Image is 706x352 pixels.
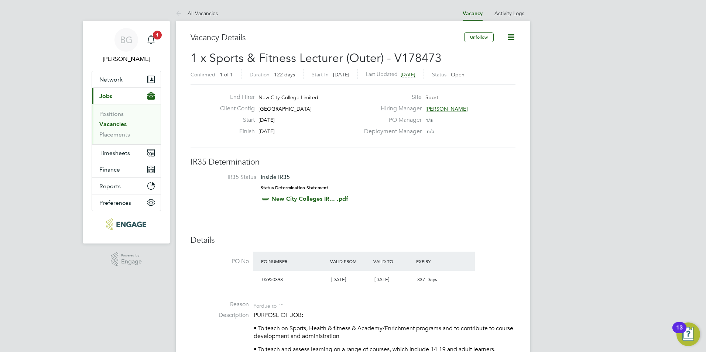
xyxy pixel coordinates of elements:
[191,235,515,246] h3: Details
[414,255,457,268] div: Expiry
[176,10,218,17] a: All Vacancies
[92,145,161,161] button: Timesheets
[99,149,130,156] span: Timesheets
[92,178,161,194] button: Reports
[254,325,515,340] p: • To teach on Sports, Health & fitness & Academy/Enrichment programs and to contribute to course ...
[271,195,348,202] a: New City Colleges IR... .pdf
[374,276,389,283] span: [DATE]
[676,328,683,337] div: 13
[464,32,494,42] button: Unfollow
[366,71,398,77] label: Last Updated
[401,71,415,77] span: [DATE]
[360,93,422,101] label: Site
[494,10,524,17] a: Activity Logs
[99,76,123,83] span: Network
[191,311,249,319] label: Description
[274,71,295,78] span: 122 days
[425,94,438,101] span: Sport
[92,218,161,230] a: Go to home page
[120,35,133,45] span: BG
[220,71,233,78] span: 1 of 1
[191,32,464,43] h3: Vacancy Details
[99,121,127,128] a: Vacancies
[99,110,124,117] a: Positions
[451,71,465,78] span: Open
[92,28,161,63] a: BG[PERSON_NAME]
[191,258,249,265] label: PO No
[258,106,312,112] span: [GEOGRAPHIC_DATA]
[106,218,146,230] img: carbonrecruitment-logo-retina.png
[425,117,433,123] span: n/a
[333,71,349,78] span: [DATE]
[191,51,442,65] span: 1 x Sports & Fitness Lecturer (Outer) - V178473
[99,93,112,100] span: Jobs
[214,116,255,124] label: Start
[99,183,121,190] span: Reports
[92,88,161,104] button: Jobs
[144,28,158,52] a: 1
[261,173,290,180] span: Inside IR35
[258,128,275,135] span: [DATE]
[191,157,515,168] h3: IR35 Determination
[99,166,120,173] span: Finance
[254,311,515,319] p: PURPOSE OF JOB:
[92,104,161,144] div: Jobs
[214,128,255,135] label: Finish
[360,116,422,124] label: PO Manager
[261,185,328,190] strong: Status Determination Statement
[99,199,131,206] span: Preferences
[99,131,130,138] a: Placements
[198,173,256,181] label: IR35 Status
[463,10,483,17] a: Vacancy
[259,255,328,268] div: PO Number
[214,93,255,101] label: End Hirer
[360,128,422,135] label: Deployment Manager
[214,105,255,113] label: Client Config
[92,194,161,211] button: Preferences
[360,105,422,113] label: Hiring Manager
[432,71,446,78] label: Status
[121,252,142,259] span: Powered by
[427,128,434,135] span: n/a
[328,255,371,268] div: Valid From
[371,255,415,268] div: Valid To
[111,252,142,266] a: Powered byEngage
[250,71,270,78] label: Duration
[417,276,437,283] span: 337 Days
[191,71,215,78] label: Confirmed
[425,106,468,112] span: [PERSON_NAME]
[258,117,275,123] span: [DATE]
[253,301,283,309] div: For due to ""
[312,71,329,78] label: Start In
[92,161,161,177] button: Finance
[331,276,346,283] span: [DATE]
[676,322,700,346] button: Open Resource Center, 13 new notifications
[83,21,170,244] nav: Main navigation
[92,71,161,87] button: Network
[92,55,161,63] span: Becky Green
[258,94,318,101] span: New City College Limited
[191,301,249,308] label: Reason
[153,31,162,39] span: 1
[262,276,283,283] span: 05950398
[121,259,142,265] span: Engage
